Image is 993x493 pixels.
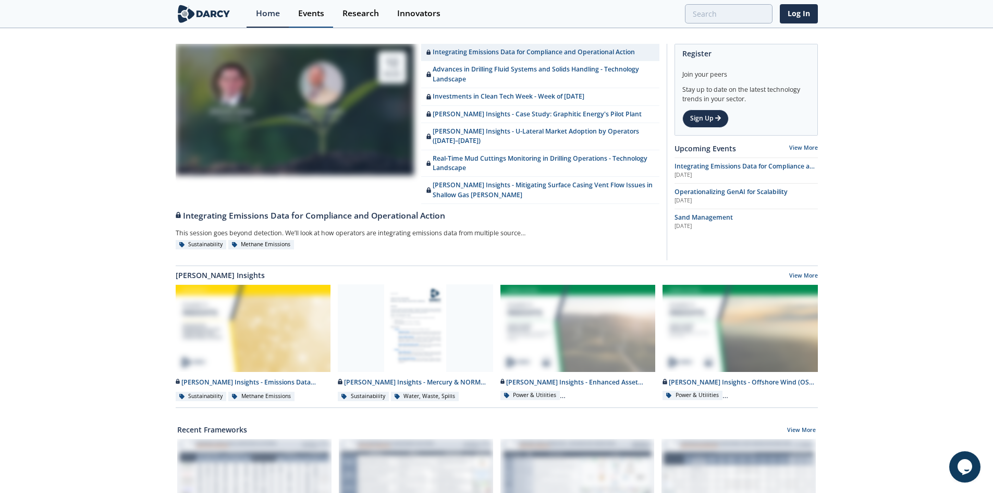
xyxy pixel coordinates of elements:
a: Advances in Drilling Fluid Systems and Solids Handling - Technology Landscape [421,61,659,88]
a: [PERSON_NAME] Insights - Mitigating Surface Casing Vent Flow Issues in Shallow Gas [PERSON_NAME] [421,177,659,204]
a: [PERSON_NAME] Insights - U-Lateral Market Adoption by Operators ([DATE]–[DATE]) [421,123,659,150]
span: Operationalizing GenAI for Scalability [675,187,788,196]
div: Aug [384,69,400,79]
img: logo-wide.svg [176,5,232,23]
div: Integrating Emissions Data for Compliance and Operational Action [176,210,659,222]
div: [PERSON_NAME] Insights - Offshore Wind (OSW) and Networks [663,378,818,387]
div: Register [682,44,810,63]
div: Join your peers [682,63,810,79]
a: Real-Time Mud Cuttings Monitoring in Drilling Operations - Technology Landscape [421,150,659,177]
a: Integrating Emissions Data for Compliance and Operational Action [176,204,659,222]
div: [DATE] [675,197,818,205]
div: This session goes beyond detection. We’ll look at how operators are integrating emissions data fr... [176,225,526,240]
a: View More [789,144,818,151]
a: Integrating Emissions Data for Compliance and Operational Action [421,44,659,61]
a: Darcy Insights - Emissions Data Integration preview [PERSON_NAME] Insights - Emissions Data Integ... [172,284,335,402]
div: [PERSON_NAME] Insights - Enhanced Asset Management (O&M) for Onshore Wind Farms [500,378,656,387]
div: [PERSON_NAME] Insights - Emissions Data Integration [176,378,331,387]
div: Power & Utilities [663,391,722,400]
a: Sign Up [682,110,729,127]
div: 12 [384,55,400,69]
a: [PERSON_NAME] Insights [176,270,265,281]
a: View More [787,426,816,436]
div: Methane Emissions [228,392,295,401]
a: Log In [780,4,818,23]
div: Home [256,9,280,18]
span: Sand Management [675,213,733,222]
div: Sustainability [338,392,389,401]
img: Mark Gebbia [300,62,344,106]
div: [PERSON_NAME] [190,108,273,116]
div: Stay up to date on the latest technology trends in your sector. [682,79,810,104]
a: Sand Management [DATE] [675,213,818,231]
a: Upcoming Events [675,143,736,154]
a: Darcy Insights - Offshore Wind (OSW) and Networks preview [PERSON_NAME] Insights - Offshore Wind ... [659,284,822,402]
div: Context Labs [190,116,273,123]
a: Investments in Clean Tech Week - Week of [DATE] [421,88,659,105]
div: Sustainability [176,240,227,249]
input: Advanced Search [685,4,773,23]
a: View More [789,272,818,281]
a: Integrating Emissions Data for Compliance and Operational Action [DATE] [675,162,818,179]
a: Recent Frameworks [177,424,247,435]
div: [PERSON_NAME] [280,108,363,116]
div: Research [342,9,379,18]
div: [PERSON_NAME] [280,116,363,123]
a: Darcy Insights - Enhanced Asset Management (O&M) for Onshore Wind Farms preview [PERSON_NAME] Ins... [497,284,659,402]
div: [PERSON_NAME] Insights - Mercury & NORM Detection and [MEDICAL_DATA] [338,378,493,387]
div: Methane Emissions [228,240,295,249]
iframe: chat widget [949,451,983,483]
a: Nathan Brawn [PERSON_NAME] Context Labs Mark Gebbia [PERSON_NAME] [PERSON_NAME] 12 Aug [176,44,414,204]
div: [DATE] [675,171,818,179]
div: [DATE] [675,222,818,231]
div: Events [298,9,324,18]
div: Power & Utilities [500,391,560,400]
div: Innovators [397,9,440,18]
a: Darcy Insights - Mercury & NORM Detection and Decontamination preview [PERSON_NAME] Insights - Me... [334,284,497,402]
div: Sustainability [176,392,227,401]
a: Operationalizing GenAI for Scalability [DATE] [675,187,818,205]
a: [PERSON_NAME] Insights - Case Study: Graphitic Energy's Pilot Plant [421,106,659,123]
div: Integrating Emissions Data for Compliance and Operational Action [426,47,635,57]
span: Integrating Emissions Data for Compliance and Operational Action [675,162,818,180]
div: Water, Waste, Spills [391,392,459,401]
img: Nathan Brawn [210,62,253,106]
